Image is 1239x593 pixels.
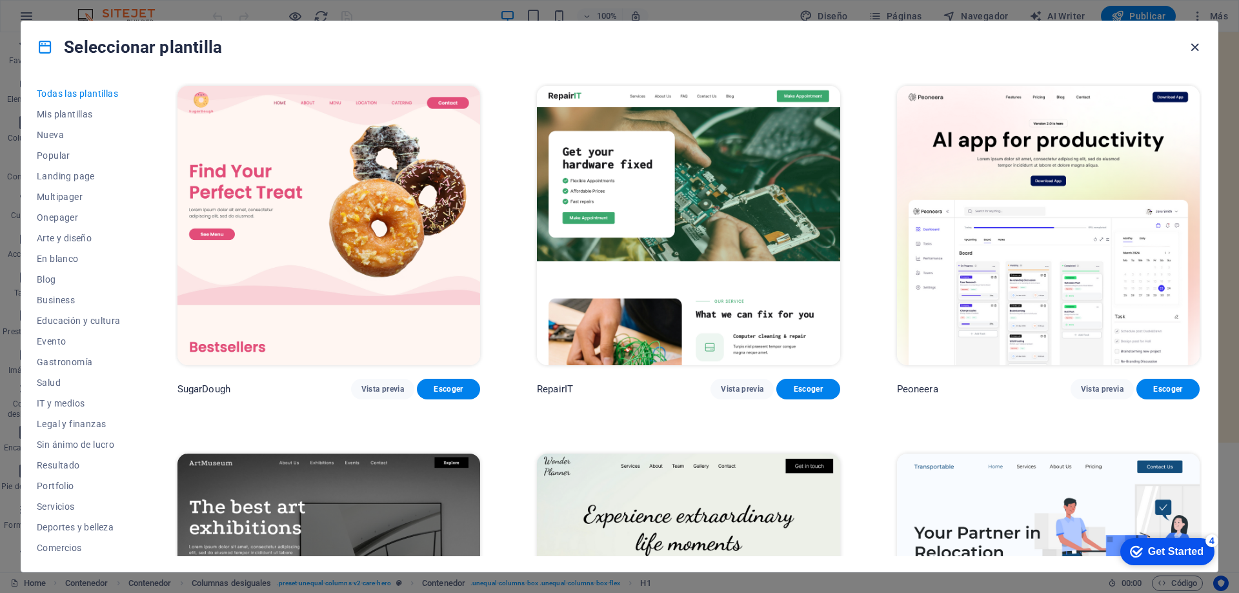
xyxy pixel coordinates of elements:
img: SugarDough [177,86,480,365]
span: Multipager [37,192,121,202]
button: Resultado [37,455,121,476]
button: Blog [37,269,121,290]
div: Get Started [38,14,94,26]
button: IT y medios [37,393,121,414]
button: Sin ánimo de lucro [37,434,121,455]
button: Vista previa [351,379,414,399]
span: Gastronomía [37,357,121,367]
button: Mis plantillas [37,104,121,125]
span: Escoger [1147,384,1189,394]
span: Salud [37,377,121,388]
button: Escoger [776,379,840,399]
span: IT y medios [37,398,121,408]
span: Landing page [37,171,121,181]
p: RepairIT [537,383,573,396]
span: Servicios [37,501,121,512]
span: Business [37,295,121,305]
button: Nueva [37,125,121,145]
p: SugarDough [177,383,230,396]
button: Evento [37,331,121,352]
div: Get Started 4 items remaining, 20% complete [10,6,105,34]
p: Peoneera [897,383,938,396]
button: Gastronomía [37,352,121,372]
button: Arte y diseño [37,228,121,248]
span: Escoger [787,384,829,394]
span: Portfolio [37,481,121,491]
button: Popular [37,145,121,166]
button: Comercios [37,538,121,558]
button: Vista previa [1071,379,1134,399]
span: Onepager [37,212,121,223]
button: Escoger [1136,379,1200,399]
img: RepairIT [537,86,840,365]
img: Peoneera [897,86,1200,365]
span: Comercios [37,543,121,553]
span: Todas las plantillas [37,88,121,99]
button: Multipager [37,186,121,207]
button: Deportes y belleza [37,517,121,538]
span: Popular [37,150,121,161]
span: Evento [37,336,121,347]
button: Landing page [37,166,121,186]
h4: Seleccionar plantilla [37,37,222,57]
button: Escoger [417,379,480,399]
span: Sin ánimo de lucro [37,439,121,450]
button: Educación y cultura [37,310,121,331]
span: Vista previa [361,384,404,394]
button: Portfolio [37,476,121,496]
span: Escoger [427,384,470,394]
button: Salud [37,372,121,393]
span: En blanco [37,254,121,264]
button: Onepager [37,207,121,228]
span: Vista previa [721,384,763,394]
button: En blanco [37,248,121,269]
span: Resultado [37,460,121,470]
button: Vista previa [710,379,774,399]
button: Servicios [37,496,121,517]
span: Nueva [37,130,121,140]
button: Business [37,290,121,310]
span: Blog [37,274,121,285]
div: 4 [96,3,108,15]
span: Vista previa [1081,384,1123,394]
span: Deportes y belleza [37,522,121,532]
button: Legal y finanzas [37,414,121,434]
span: Educación y cultura [37,316,121,326]
button: Todas las plantillas [37,83,121,104]
span: Mis plantillas [37,109,121,119]
span: Arte y diseño [37,233,121,243]
span: Legal y finanzas [37,419,121,429]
